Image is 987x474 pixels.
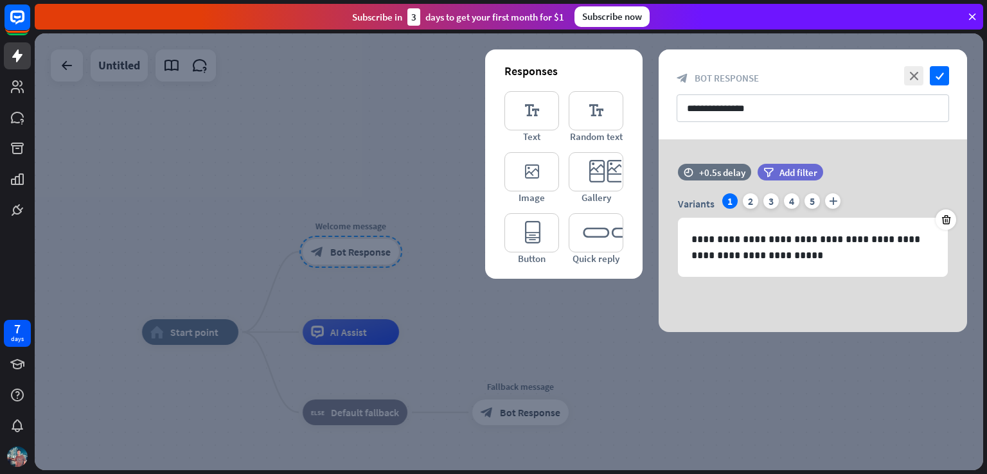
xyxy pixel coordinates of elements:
[695,72,759,84] span: Bot Response
[904,66,923,85] i: close
[574,6,650,27] div: Subscribe now
[784,193,799,209] div: 4
[677,73,688,84] i: block_bot_response
[805,193,820,209] div: 5
[407,8,420,26] div: 3
[825,193,840,209] i: plus
[14,323,21,335] div: 7
[779,166,817,179] span: Add filter
[743,193,758,209] div: 2
[763,193,779,209] div: 3
[678,197,715,210] span: Variants
[722,193,738,209] div: 1
[11,335,24,344] div: days
[4,320,31,347] a: 7 days
[930,66,949,85] i: check
[763,168,774,177] i: filter
[699,166,745,179] div: +0.5s delay
[684,168,693,177] i: time
[10,5,49,44] button: Open LiveChat chat widget
[352,8,564,26] div: Subscribe in days to get your first month for $1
